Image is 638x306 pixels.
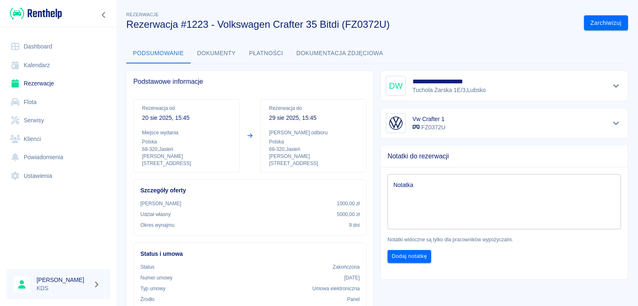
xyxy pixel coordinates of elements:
a: Renthelp logo [7,7,62,20]
button: Zwiń nawigację [98,10,110,20]
p: 20 sie 2025, 15:45 [142,114,231,122]
h6: Vw Crafter 1 [412,115,445,123]
p: Żrodło [140,296,155,303]
h6: [PERSON_NAME] [37,276,90,284]
p: 1000,00 zł [337,200,360,207]
p: Rezerwacja od [142,104,231,112]
p: Polska [269,138,358,146]
button: Dokumenty [191,44,243,63]
p: Miejsce wydania [142,129,231,136]
a: Serwisy [7,111,110,130]
p: 9 dni [349,221,360,229]
a: Klienci [7,130,110,148]
p: FZ0372U [412,123,445,132]
p: Rezerwacja do [269,104,358,112]
a: Ustawienia [7,167,110,185]
p: Okres wynajmu [140,221,174,229]
p: 5000,00 zł [337,211,360,218]
p: [PERSON_NAME][STREET_ADDRESS] [142,153,231,167]
p: [PERSON_NAME][STREET_ADDRESS] [269,153,358,167]
a: Flota [7,93,110,112]
span: Notatki do rezerwacji [388,152,621,160]
button: Zarchiwizuj [584,15,628,31]
button: Płatności [243,44,290,63]
button: Dokumentacja zdjęciowa [290,44,390,63]
p: Zakończona [333,263,360,271]
p: [PERSON_NAME] odbioru [269,129,358,136]
p: Tuchola Żarska 1E/3 , Lubsko [412,86,486,95]
p: 68-320 , Jasień [142,146,231,153]
span: Podstawowe informacje [133,78,367,86]
p: 29 sie 2025, 15:45 [269,114,358,122]
a: Powiadomienia [7,148,110,167]
p: Status [140,263,155,271]
p: Polska [142,138,231,146]
a: Dashboard [7,37,110,56]
p: Udział własny [140,211,171,218]
button: Dodaj notatkę [388,250,431,263]
p: Notatki widoczne są tylko dla pracowników wypożyczalni. [388,236,621,243]
p: [PERSON_NAME] [140,200,181,207]
h3: Rezerwacja #1223 - Volkswagen Crafter 35 Bitdi (FZ0372U) [126,19,577,30]
p: [DATE] [344,274,360,282]
a: Rezerwacje [7,74,110,93]
button: Pokaż szczegóły [609,117,623,129]
p: Typ umowy [140,285,165,292]
button: Pokaż szczegóły [609,80,623,92]
p: Numer umowy [140,274,172,282]
img: Image [388,115,404,131]
div: DW [386,76,406,96]
p: 68-320 , Jasień [269,146,358,153]
img: Renthelp logo [10,7,62,20]
button: Podsumowanie [126,44,191,63]
h6: Szczegóły oferty [140,186,360,195]
p: Panel [347,296,360,303]
p: KDS [37,284,90,293]
h6: Status i umowa [140,250,360,258]
span: Rezerwacje [126,12,159,17]
p: Umowa elektroniczna [312,285,360,292]
a: Kalendarz [7,56,110,75]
